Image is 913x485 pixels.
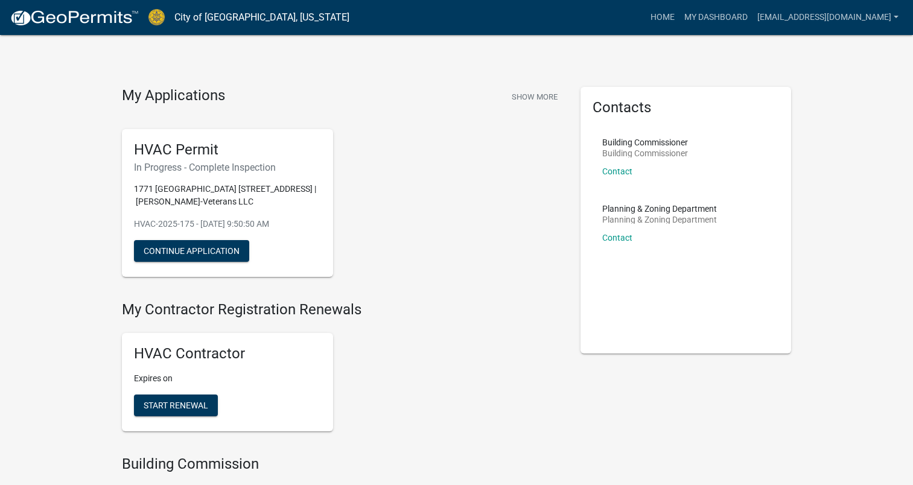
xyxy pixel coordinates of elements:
a: Contact [602,233,632,242]
p: Planning & Zoning Department [602,204,717,213]
img: City of Jeffersonville, Indiana [148,9,165,25]
p: Expires on [134,372,321,385]
h6: In Progress - Complete Inspection [134,162,321,173]
p: 1771 [GEOGRAPHIC_DATA] [STREET_ADDRESS] | [PERSON_NAME]-Veterans LLC [134,183,321,208]
p: HVAC-2025-175 - [DATE] 9:50:50 AM [134,218,321,230]
span: Start Renewal [144,401,208,410]
wm-registration-list-section: My Contractor Registration Renewals [122,301,562,441]
h5: HVAC Permit [134,141,321,159]
h5: Contacts [593,99,780,116]
h5: HVAC Contractor [134,345,321,363]
a: City of [GEOGRAPHIC_DATA], [US_STATE] [174,7,349,28]
p: Planning & Zoning Department [602,215,717,224]
button: Start Renewal [134,395,218,416]
button: Continue Application [134,240,249,262]
a: [EMAIL_ADDRESS][DOMAIN_NAME] [752,6,903,29]
a: Contact [602,166,632,176]
h4: My Contractor Registration Renewals [122,301,562,319]
a: My Dashboard [679,6,752,29]
h4: Building Commission [122,455,562,473]
p: Building Commissioner [602,138,688,147]
h4: My Applications [122,87,225,105]
button: Show More [507,87,562,107]
a: Home [646,6,679,29]
p: Building Commissioner [602,149,688,157]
